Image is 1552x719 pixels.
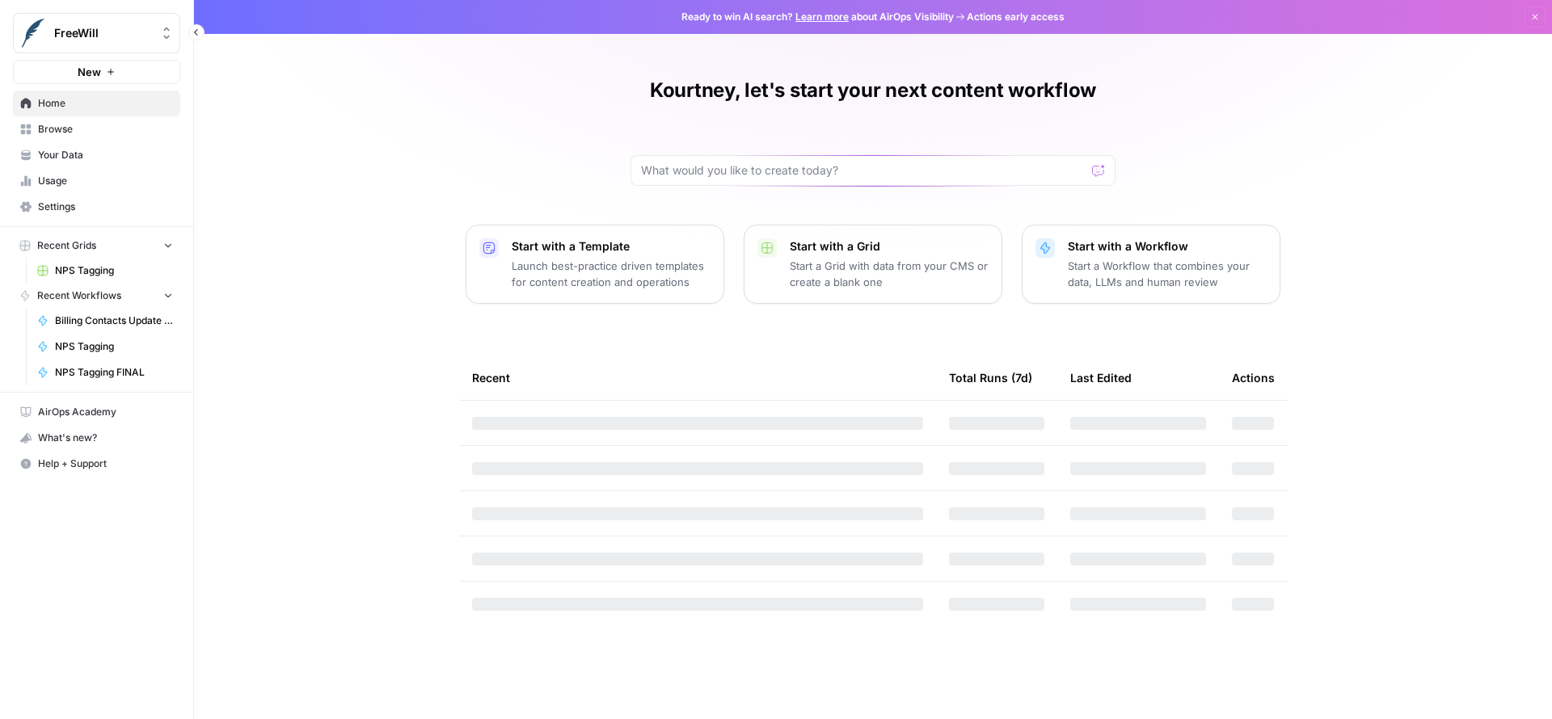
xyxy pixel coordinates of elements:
[466,225,724,304] button: Start with a TemplateLaunch best-practice driven templates for content creation and operations
[55,313,173,328] span: Billing Contacts Update Workflow v3.0
[38,96,173,111] span: Home
[38,148,173,162] span: Your Data
[55,263,173,278] span: NPS Tagging
[512,258,711,290] p: Launch best-practice driven templates for content creation and operations
[790,258,989,290] p: Start a Grid with data from your CMS or create a blank one
[30,308,180,334] a: Billing Contacts Update Workflow v3.0
[13,194,180,220] a: Settings
[38,174,173,188] span: Usage
[641,162,1086,179] input: What would you like to create today?
[13,233,180,258] button: Recent Grids
[13,142,180,168] a: Your Data
[78,64,101,80] span: New
[37,288,121,303] span: Recent Workflows
[19,19,48,48] img: FreeWill Logo
[1068,238,1267,254] p: Start with a Workflow
[13,284,180,308] button: Recent Workflows
[30,258,180,284] a: NPS Tagging
[13,116,180,142] a: Browse
[512,238,711,254] p: Start with a Template
[1068,258,1267,290] p: Start a Workflow that combines your data, LLMs and human review
[13,168,180,194] a: Usage
[1022,225,1280,304] button: Start with a WorkflowStart a Workflow that combines your data, LLMs and human review
[38,405,173,419] span: AirOps Academy
[14,426,179,450] div: What's new?
[13,13,180,53] button: Workspace: FreeWill
[30,334,180,359] a: NPS Tagging
[681,10,954,24] span: Ready to win AI search? about AirOps Visibility
[13,451,180,477] button: Help + Support
[38,456,173,471] span: Help + Support
[949,355,1032,400] div: Total Runs (7d)
[13,425,180,451] button: What's new?
[55,365,173,380] span: NPS Tagging FINAL
[790,238,989,254] p: Start with a Grid
[13,60,180,84] button: New
[744,225,1002,304] button: Start with a GridStart a Grid with data from your CMS or create a blank one
[30,359,180,385] a: NPS Tagging FINAL
[650,78,1096,103] h1: Kourtney, let's start your next content workflow
[37,238,96,253] span: Recent Grids
[13,399,180,425] a: AirOps Academy
[472,355,923,400] div: Recent
[1232,355,1275,400] div: Actions
[55,339,173,354] span: NPS Tagging
[38,200,173,214] span: Settings
[1070,355,1132,400] div: Last Edited
[38,122,173,137] span: Browse
[967,10,1065,24] span: Actions early access
[54,25,152,41] span: FreeWill
[795,11,849,23] a: Learn more
[13,90,180,116] a: Home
